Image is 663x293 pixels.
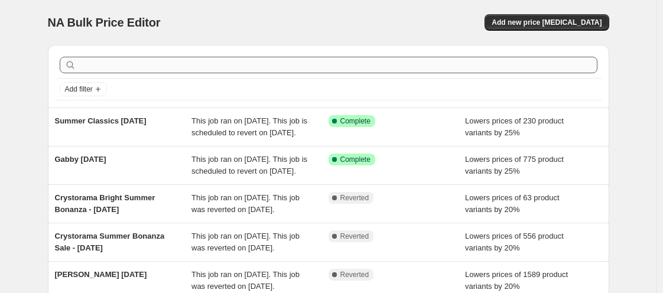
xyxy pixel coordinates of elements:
span: This job ran on [DATE]. This job is scheduled to revert on [DATE]. [191,155,307,175]
span: This job ran on [DATE]. This job was reverted on [DATE]. [191,193,300,214]
span: Lowers prices of 556 product variants by 20% [465,232,564,252]
span: Summer Classics [DATE] [55,116,147,125]
span: Crystorama Summer Bonanza Sale - [DATE] [55,232,165,252]
span: Reverted [340,193,369,203]
span: This job ran on [DATE]. This job was reverted on [DATE]. [191,232,300,252]
span: Lowers prices of 1589 product variants by 20% [465,270,568,291]
span: Gabby [DATE] [55,155,106,164]
span: Add new price [MEDICAL_DATA] [492,18,602,27]
span: Add filter [65,84,93,94]
span: This job ran on [DATE]. This job is scheduled to revert on [DATE]. [191,116,307,137]
span: Reverted [340,232,369,241]
span: Complete [340,155,370,164]
button: Add new price [MEDICAL_DATA] [485,14,609,31]
button: Add filter [60,82,107,96]
span: Lowers prices of 775 product variants by 25% [465,155,564,175]
span: NA Bulk Price Editor [48,16,161,29]
span: Reverted [340,270,369,279]
span: Lowers prices of 63 product variants by 20% [465,193,560,214]
span: Lowers prices of 230 product variants by 25% [465,116,564,137]
span: [PERSON_NAME] [DATE] [55,270,147,279]
span: Complete [340,116,370,126]
span: Crystorama Bright Summer Bonanza - [DATE] [55,193,155,214]
span: This job ran on [DATE]. This job was reverted on [DATE]. [191,270,300,291]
